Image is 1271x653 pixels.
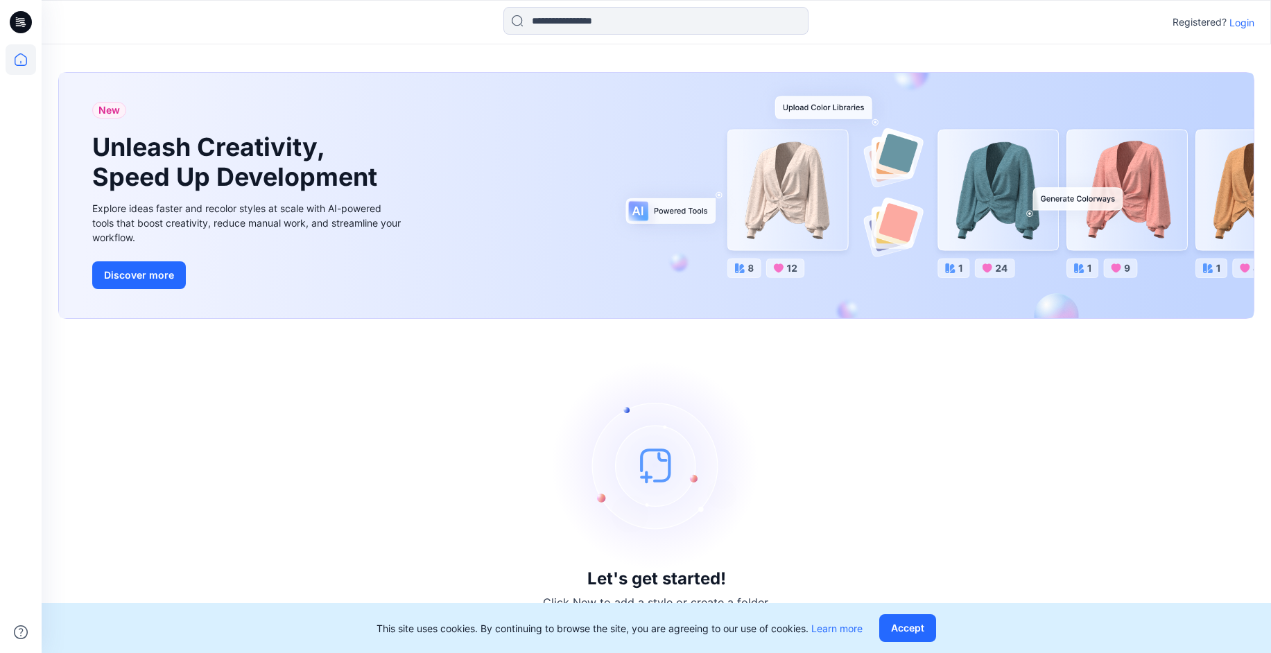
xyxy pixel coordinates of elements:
button: Accept [879,614,936,642]
div: Explore ideas faster and recolor styles at scale with AI-powered tools that boost creativity, red... [92,201,404,245]
p: Click New to add a style or create a folder. [543,594,770,611]
a: Discover more [92,261,404,289]
a: Learn more [811,622,863,634]
span: New [98,102,120,119]
p: This site uses cookies. By continuing to browse the site, you are agreeing to our use of cookies. [377,621,863,636]
p: Registered? [1173,14,1227,31]
p: Login [1229,15,1254,30]
h3: Let's get started! [587,569,726,589]
img: empty-state-image.svg [553,361,761,569]
h1: Unleash Creativity, Speed Up Development [92,132,383,192]
button: Discover more [92,261,186,289]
